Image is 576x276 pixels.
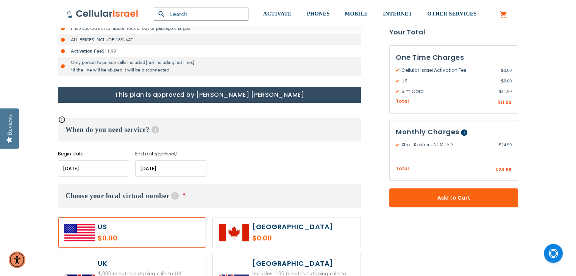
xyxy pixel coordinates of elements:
img: Cellular Israel Logo [67,9,139,19]
span: Help [461,129,467,136]
h3: When do you need service? [58,118,361,141]
span: Add to Cart [414,194,493,202]
h1: This plan is approved by [PERSON_NAME] [PERSON_NAME] [58,87,361,103]
i: (optional) [156,151,177,157]
span: 24.99 [499,141,512,148]
span: Help [151,126,159,133]
span: PHONES [307,11,330,17]
span: Xtra : Kosher UNLIMITED [396,141,499,148]
span: Cellular Israel Activation Fee [396,67,501,74]
h3: One Time Charges [396,52,512,63]
span: 0.00 [501,67,512,74]
span: 11.99 [501,99,512,105]
span: $ [498,99,501,106]
span: Monthly Charges [396,127,459,136]
span: $ [501,67,504,74]
span: Sim Card [396,88,499,95]
button: Add to Cart [389,188,518,207]
span: 24.99 [498,166,512,173]
span: Total [396,98,409,105]
label: End date [135,150,206,157]
strong: Your Total [389,26,518,38]
li: Price Locked In: No hidden fees or out-of-package charges [58,23,361,34]
div: Accessibility Menu [9,251,25,268]
span: $ [495,167,498,174]
span: $11.99 [102,48,116,54]
span: US [396,78,501,84]
input: Search [154,8,248,21]
span: $ [499,88,501,95]
span: OTHER SERVICES [427,11,477,17]
li: Only person to person calls included [not including hot lines] *If the line will be abused it wil... [58,57,361,76]
strong: Activation Fee [71,48,102,54]
span: Total [396,165,409,172]
span: ACTIVATE [263,11,292,17]
span: Choose your local virtual number [66,192,169,200]
span: INTERNET [383,11,412,17]
span: 11.99 [499,88,512,95]
label: Begin date [58,150,129,157]
span: MOBILE [345,11,368,17]
span: 0.00 [501,78,512,84]
div: Reviews [6,114,13,135]
span: Help [171,192,179,200]
span: $ [501,78,504,84]
input: MM/DD/YYYY [135,160,206,177]
input: MM/DD/YYYY [58,160,129,177]
span: $ [499,141,501,148]
li: ALL PRICES INCLUDE 18% VAT [58,34,361,45]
